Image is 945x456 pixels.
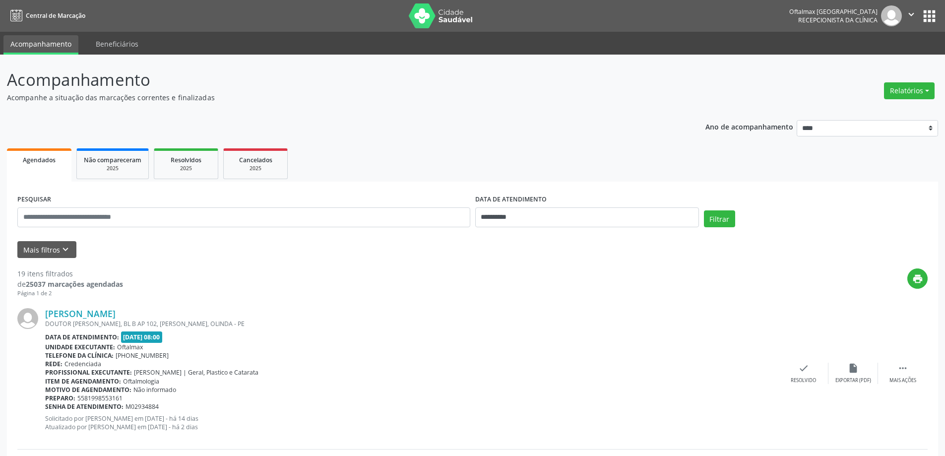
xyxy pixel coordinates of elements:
[117,343,143,351] span: Oftalmax
[45,402,124,411] b: Senha de atendimento:
[906,9,917,20] i: 
[84,156,141,164] span: Não compareceram
[835,377,871,384] div: Exportar (PDF)
[475,192,547,207] label: DATA DE ATENDIMENTO
[45,377,121,386] b: Item de agendamento:
[7,7,85,24] a: Central de Marcação
[45,343,115,351] b: Unidade executante:
[884,82,935,99] button: Relatórios
[89,35,145,53] a: Beneficiários
[45,351,114,360] b: Telefone da clínica:
[17,279,123,289] div: de
[789,7,878,16] div: Oftalmax [GEOGRAPHIC_DATA]
[907,268,928,289] button: print
[848,363,859,374] i: insert_drive_file
[3,35,78,55] a: Acompanhamento
[912,273,923,284] i: print
[133,386,176,394] span: Não informado
[17,308,38,329] img: img
[126,402,159,411] span: M02934884
[134,368,258,377] span: [PERSON_NAME] | Geral, Plastico e Catarata
[23,156,56,164] span: Agendados
[791,377,816,384] div: Resolvido
[116,351,169,360] span: [PHONE_NUMBER]
[798,363,809,374] i: check
[231,165,280,172] div: 2025
[45,394,75,402] b: Preparo:
[77,394,123,402] span: 5581998553161
[881,5,902,26] img: img
[26,279,123,289] strong: 25037 marcações agendadas
[45,368,132,377] b: Profissional executante:
[17,192,51,207] label: PESQUISAR
[239,156,272,164] span: Cancelados
[171,156,201,164] span: Resolvidos
[45,333,119,341] b: Data de atendimento:
[897,363,908,374] i: 
[123,377,159,386] span: Oftalmologia
[121,331,163,343] span: [DATE] 08:00
[7,67,659,92] p: Acompanhamento
[45,386,131,394] b: Motivo de agendamento:
[7,92,659,103] p: Acompanhe a situação das marcações correntes e finalizadas
[17,289,123,298] div: Página 1 de 2
[45,360,63,368] b: Rede:
[161,165,211,172] div: 2025
[902,5,921,26] button: 
[921,7,938,25] button: apps
[889,377,916,384] div: Mais ações
[704,210,735,227] button: Filtrar
[705,120,793,132] p: Ano de acompanhamento
[45,308,116,319] a: [PERSON_NAME]
[17,241,76,259] button: Mais filtroskeyboard_arrow_down
[60,244,71,255] i: keyboard_arrow_down
[45,414,779,431] p: Solicitado por [PERSON_NAME] em [DATE] - há 14 dias Atualizado por [PERSON_NAME] em [DATE] - há 2...
[64,360,101,368] span: Credenciada
[26,11,85,20] span: Central de Marcação
[45,320,779,328] div: DOUTOR [PERSON_NAME], BL B AP 102, [PERSON_NAME], OLINDA - PE
[798,16,878,24] span: Recepcionista da clínica
[84,165,141,172] div: 2025
[17,268,123,279] div: 19 itens filtrados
